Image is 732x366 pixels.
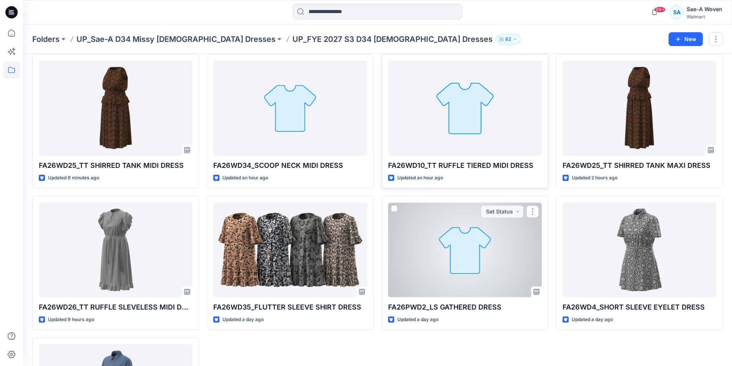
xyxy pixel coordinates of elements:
p: Updated a day ago [397,316,438,324]
p: Updated a day ago [572,316,613,324]
p: FA26WD4_SHORT SLEEVE EYELET DRESS [563,302,716,313]
span: 99+ [654,7,666,13]
p: FA26WD26_TT RUFFLE SLEVELESS MIDI DRESS [39,302,193,313]
a: FA26WD35_FLUTTER SLEEVE SHIRT DRESS [213,202,367,297]
a: UP_Sae-A D34 Missy [DEMOGRAPHIC_DATA] Dresses [76,34,276,45]
a: FA26WD25_TT SHIRRED TANK MIDI DRESS [39,61,193,156]
p: FA26WD25_TT SHIRRED TANK MIDI DRESS [39,160,193,171]
button: 62 [496,34,521,45]
a: FA26WD26_TT RUFFLE SLEVELESS MIDI DRESS [39,202,193,297]
p: FA26WD34_SCOOP NECK MIDI DRESS [213,160,367,171]
div: Sae-A Woven [687,5,722,14]
p: UP_FYE 2027 S3 D34 [DEMOGRAPHIC_DATA] Dresses [292,34,493,45]
p: FA26PWD2_LS GATHERED DRESS [388,302,542,313]
p: FA26WD25_TT SHIRRED TANK MAXI DRESS [563,160,716,171]
a: FA26PWD2_LS GATHERED DRESS [388,202,542,297]
div: Walmart [687,14,722,20]
div: SA [670,5,684,19]
a: FA26WD4_SHORT SLEEVE EYELET DRESS [563,202,716,297]
p: Updated 9 hours ago [48,316,94,324]
a: FA26WD34_SCOOP NECK MIDI DRESS [213,61,367,156]
p: Updated a day ago [222,316,264,324]
p: Updated 2 hours ago [572,174,617,182]
p: 62 [505,35,511,43]
p: Updated an hour ago [397,174,443,182]
p: Updated an hour ago [222,174,268,182]
p: Updated 8 minutes ago [48,174,99,182]
p: FA26WD35_FLUTTER SLEEVE SHIRT DRESS [213,302,367,313]
a: FA26WD25_TT SHIRRED TANK MAXI DRESS [563,61,716,156]
a: Folders [32,34,60,45]
button: New [669,32,703,46]
a: FA26WD10_TT RUFFLE TIERED MIDI DRESS [388,61,542,156]
p: FA26WD10_TT RUFFLE TIERED MIDI DRESS [388,160,542,171]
